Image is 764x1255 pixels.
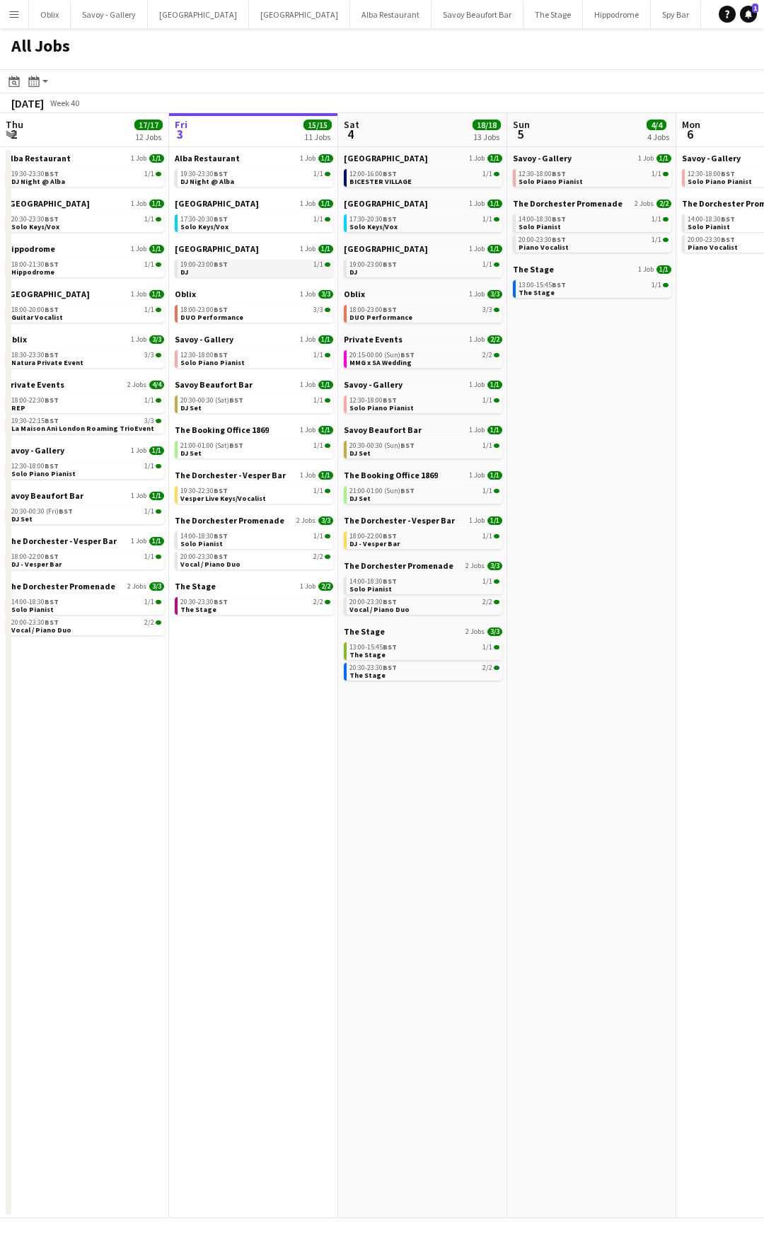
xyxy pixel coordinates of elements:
[344,243,502,289] div: [GEOGRAPHIC_DATA]1 Job1/119:00-23:00BST1/1DJ
[519,170,566,178] span: 12:30-18:00
[482,170,492,178] span: 1/1
[635,199,654,208] span: 2 Jobs
[344,424,422,435] span: Savoy Beaufort Bar
[148,1,249,28] button: [GEOGRAPHIC_DATA]
[682,153,741,163] span: Savoy - Gallery
[313,261,323,268] span: 1/1
[656,199,671,208] span: 2/2
[11,417,59,424] span: 19:30-22:15
[45,461,59,470] span: BST
[6,445,164,456] a: Savoy - Gallery1 Job1/1
[318,426,333,434] span: 1/1
[513,153,572,163] span: Savoy - Gallery
[144,216,154,223] span: 1/1
[482,306,492,313] span: 3/3
[249,1,350,28] button: [GEOGRAPHIC_DATA]
[344,153,428,163] span: Bicester village
[318,381,333,389] span: 1/1
[6,153,164,198] div: Alba Restaurant1 Job1/119:30-23:30BST1/1DJ Night @ Alba
[383,305,397,314] span: BST
[180,487,228,495] span: 19:30-22:30
[175,243,333,289] div: [GEOGRAPHIC_DATA]1 Job1/119:00-23:00BST1/1DJ
[11,169,161,185] a: 19:30-23:30BST1/1DJ Night @ Alba
[513,153,671,163] a: Savoy - Gallery1 Job1/1
[149,290,164,299] span: 1/1
[383,395,397,405] span: BST
[180,352,228,359] span: 12:30-18:00
[469,335,485,344] span: 1 Job
[45,214,59,224] span: BST
[487,290,502,299] span: 3/3
[513,153,671,198] div: Savoy - Gallery1 Job1/112:30-18:00BST1/1Solo Piano Pianist
[11,261,59,268] span: 18:00-21:30
[482,442,492,449] span: 1/1
[349,403,414,412] span: Solo Piano Pianist
[349,260,499,276] a: 19:00-23:00BST1/1DJ
[11,358,83,367] span: Natura Private Event
[180,216,228,223] span: 17:30-20:30
[180,261,228,268] span: 19:00-23:00
[300,471,316,480] span: 1 Job
[638,265,654,274] span: 1 Job
[656,154,671,163] span: 1/1
[11,222,59,231] span: Solo Keys/Vox
[519,236,566,243] span: 20:00-23:30
[383,214,397,224] span: BST
[11,397,59,404] span: 18:00-22:30
[11,350,161,366] a: 18:30-23:30BST3/3Natura Private Event
[6,198,164,209] a: [GEOGRAPHIC_DATA]1 Job1/1
[11,170,59,178] span: 19:30-23:30
[752,4,758,13] span: 1
[175,334,233,345] span: Savoy - Gallery
[300,199,316,208] span: 1 Job
[432,1,523,28] button: Savoy Beaufort Bar
[313,352,323,359] span: 1/1
[131,245,146,253] span: 1 Job
[482,397,492,404] span: 1/1
[144,352,154,359] span: 3/3
[180,177,234,186] span: DJ Night @ Alba
[349,352,415,359] span: 20:15-00:00 (Sun)
[344,198,502,243] div: [GEOGRAPHIC_DATA]1 Job1/117:30-20:30BST1/1Solo Keys/Vox
[6,153,71,163] span: Alba Restaurant
[519,177,583,186] span: Solo Piano Pianist
[349,449,371,458] span: DJ Set
[6,445,164,490] div: Savoy - Gallery1 Job1/112:30-18:00BST1/1Solo Piano Pianist
[344,470,438,480] span: The Booking Office 1869
[175,424,269,435] span: The Booking Office 1869
[180,169,330,185] a: 19:30-23:30BST1/1DJ Night @ Alba
[6,334,27,345] span: Oblix
[513,264,554,274] span: The Stage
[350,1,432,28] button: Alba Restaurant
[487,245,502,253] span: 1/1
[344,243,428,254] span: NYX Hotel
[318,199,333,208] span: 1/1
[11,416,161,432] a: 19:30-22:15BST3/3La Maison Ani London Roaming TrioEvent
[519,243,569,252] span: Piano Vocalist
[349,487,415,495] span: 21:00-01:00 (Sun)
[175,289,333,299] a: Oblix1 Job3/3
[313,442,323,449] span: 1/1
[175,470,333,515] div: The Dorchester - Vesper Bar1 Job1/119:30-22:30BST1/1Vesper Live Keys/Vocalist
[344,470,502,515] div: The Booking Office 18691 Job1/121:00-01:00 (Sun)BST1/1DJ Set
[175,334,333,379] div: Savoy - Gallery1 Job1/112:30-18:00BST1/1Solo Piano Pianist
[214,350,228,359] span: BST
[651,1,701,28] button: Spy Bar
[344,289,502,334] div: Oblix1 Job3/318:00-23:00BST3/3DUO Performance
[652,282,661,289] span: 1/1
[144,170,154,178] span: 1/1
[313,170,323,178] span: 1/1
[11,260,161,276] a: 18:00-21:30BST1/1Hippodrome
[349,350,499,366] a: 20:15-00:00 (Sun)BST2/2MMG x SA Wedding
[318,471,333,480] span: 1/1
[144,306,154,313] span: 1/1
[344,334,403,345] span: Private Events
[349,216,397,223] span: 17:30-20:30
[721,169,735,178] span: BST
[175,379,333,424] div: Savoy Beaufort Bar1 Job1/120:30-00:30 (Sat)BST1/1DJ Set
[313,216,323,223] span: 1/1
[318,290,333,299] span: 3/3
[721,235,735,244] span: BST
[487,471,502,480] span: 1/1
[344,153,502,163] a: [GEOGRAPHIC_DATA]1 Job1/1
